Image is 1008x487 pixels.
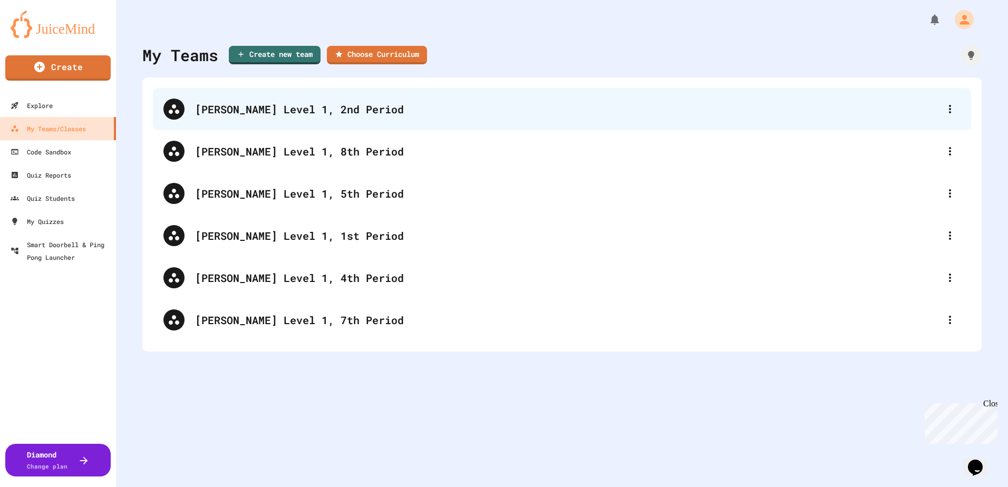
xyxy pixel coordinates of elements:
[11,122,86,135] div: My Teams/Classes
[142,43,218,67] div: My Teams
[11,215,64,228] div: My Quizzes
[229,46,321,64] a: Create new team
[27,449,67,471] div: Diamond
[11,145,71,158] div: Code Sandbox
[11,192,75,204] div: Quiz Students
[153,88,971,130] div: [PERSON_NAME] Level 1, 2nd Period
[909,11,944,28] div: My Notifications
[153,257,971,299] div: [PERSON_NAME] Level 1, 4th Period
[195,312,939,328] div: [PERSON_NAME] Level 1, 7th Period
[153,299,971,341] div: [PERSON_NAME] Level 1, 7th Period
[153,215,971,257] div: [PERSON_NAME] Level 1, 1st Period
[195,228,939,244] div: [PERSON_NAME] Level 1, 1st Period
[11,99,53,112] div: Explore
[944,7,976,32] div: My Account
[11,11,105,38] img: logo-orange.svg
[11,169,71,181] div: Quiz Reports
[327,46,427,64] a: Choose Curriculum
[4,4,73,67] div: Chat with us now!Close
[195,270,939,286] div: [PERSON_NAME] Level 1, 4th Period
[27,462,67,470] span: Change plan
[153,172,971,215] div: [PERSON_NAME] Level 1, 5th Period
[195,186,939,201] div: [PERSON_NAME] Level 1, 5th Period
[961,45,982,66] div: How it works
[195,143,939,159] div: [PERSON_NAME] Level 1, 8th Period
[11,238,112,264] div: Smart Doorbell & Ping Pong Launcher
[964,445,997,476] iframe: chat widget
[920,399,997,444] iframe: chat widget
[5,444,111,476] button: DiamondChange plan
[195,101,939,117] div: [PERSON_NAME] Level 1, 2nd Period
[5,55,111,81] a: Create
[153,130,971,172] div: [PERSON_NAME] Level 1, 8th Period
